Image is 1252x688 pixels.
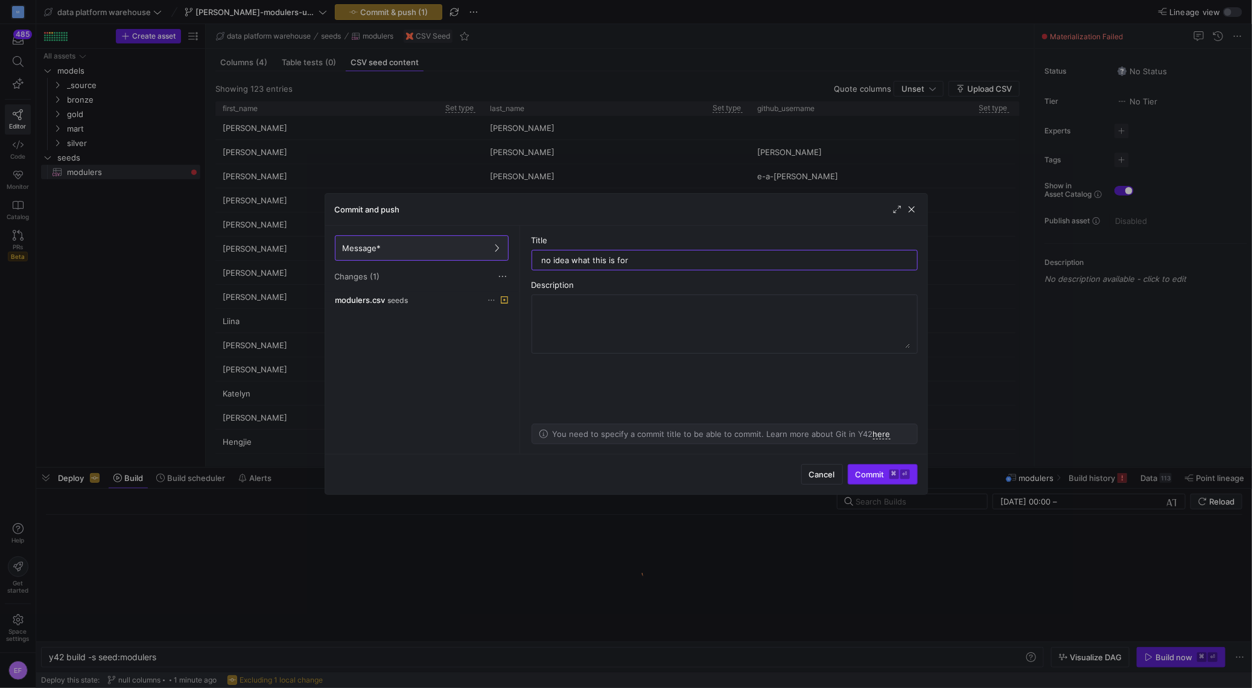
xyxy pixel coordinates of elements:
button: Commit⌘⏎ [848,464,918,485]
span: Title [532,235,548,245]
span: Changes (1) [335,272,380,281]
kbd: ⌘ [889,470,899,479]
span: Message* [343,243,381,253]
div: Description [532,280,918,290]
span: seeds [388,296,408,305]
span: Cancel [809,470,835,479]
h3: Commit and push [335,205,400,214]
a: here [873,429,891,439]
button: Cancel [801,464,843,485]
span: Commit [856,470,910,479]
button: Message* [335,235,509,261]
p: You need to specify a commit title to be able to commit. Learn more about Git in Y42 [553,429,891,439]
button: modulers.csvseeds [332,292,511,308]
kbd: ⏎ [900,470,910,479]
span: modulers.csv [335,295,386,305]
